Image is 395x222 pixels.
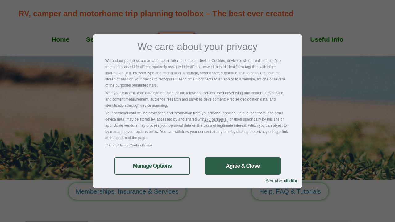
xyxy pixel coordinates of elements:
p: With your consent, your data can be used for the following: Personalised advertising and content,... [105,90,290,109]
a: our partners [118,58,138,64]
p: We and store and/or access information on a device. Cookies, device or similar online identifiers... [105,58,290,88]
span: Powered by [266,179,284,182]
a: 176 partner(s) [204,116,227,122]
h3: We care about your privacy [105,42,290,51]
p: Your personal data will be processed and information from your device (cookies, unique identifier... [105,110,290,141]
a: Manage Options [114,157,190,175]
a: Agree & Close [205,157,281,175]
a: Cookie Policy [129,143,152,148]
a: Privacy Policy [105,143,128,148]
